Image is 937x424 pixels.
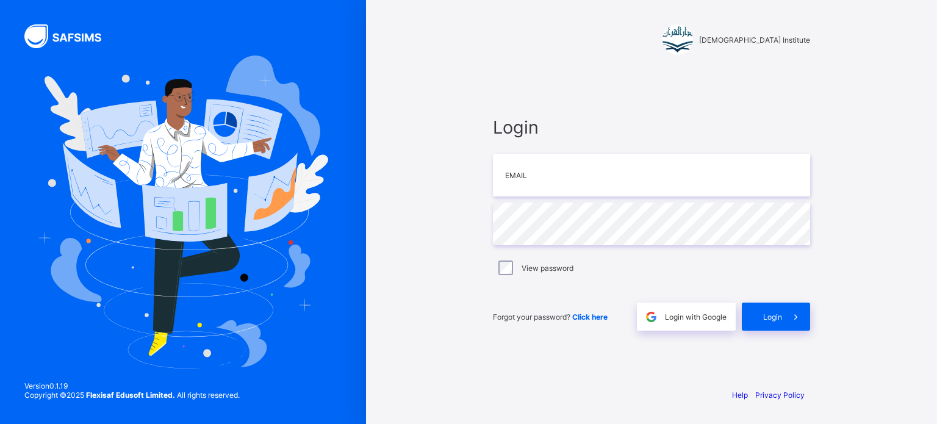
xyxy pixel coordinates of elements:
[755,390,805,400] a: Privacy Policy
[493,117,810,138] span: Login
[732,390,748,400] a: Help
[38,56,328,368] img: Hero Image
[493,312,608,322] span: Forgot your password?
[665,312,727,322] span: Login with Google
[24,390,240,400] span: Copyright © 2025 All rights reserved.
[24,24,116,48] img: SAFSIMS Logo
[24,381,240,390] span: Version 0.1.19
[86,390,175,400] strong: Flexisaf Edusoft Limited.
[644,310,658,324] img: google.396cfc9801f0270233282035f929180a.svg
[763,312,782,322] span: Login
[522,264,573,273] label: View password
[572,312,608,322] a: Click here
[699,35,810,45] span: [DEMOGRAPHIC_DATA] Institute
